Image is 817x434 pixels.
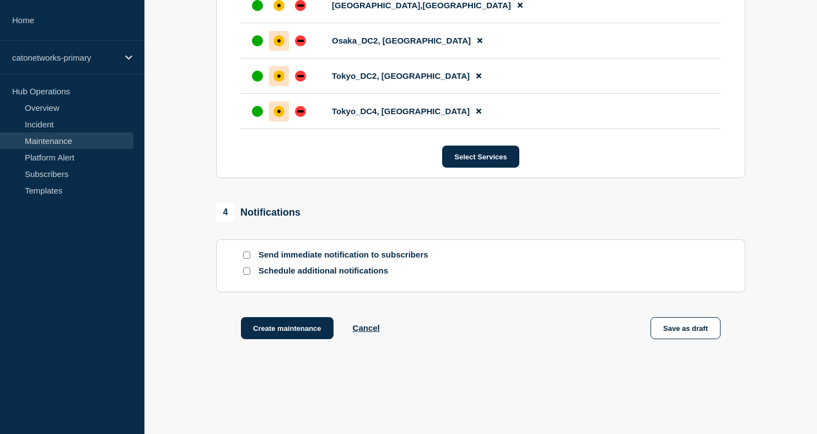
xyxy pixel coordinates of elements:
div: affected [273,106,284,117]
div: affected [273,71,284,82]
span: Tokyo_DC2, [GEOGRAPHIC_DATA] [332,71,470,81]
p: catonetworks-primary [12,53,118,62]
button: Create maintenance [241,317,334,339]
input: Send immediate notification to subscribers [243,251,250,259]
button: Select Services [442,146,519,168]
span: Tokyo_DC4, [GEOGRAPHIC_DATA] [332,106,470,116]
button: Cancel [353,323,380,333]
div: up [252,35,263,46]
div: down [295,35,306,46]
div: affected [273,35,284,46]
span: Osaka_DC2, [GEOGRAPHIC_DATA] [332,36,471,45]
input: Schedule additional notifications [243,267,250,275]
span: 4 [216,203,235,222]
div: down [295,106,306,117]
div: Notifications [216,203,300,222]
span: [GEOGRAPHIC_DATA],[GEOGRAPHIC_DATA] [332,1,511,10]
button: Save as draft [651,317,721,339]
div: up [252,71,263,82]
p: Send immediate notification to subscribers [259,250,435,260]
div: up [252,106,263,117]
p: Schedule additional notifications [259,266,435,276]
div: down [295,71,306,82]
